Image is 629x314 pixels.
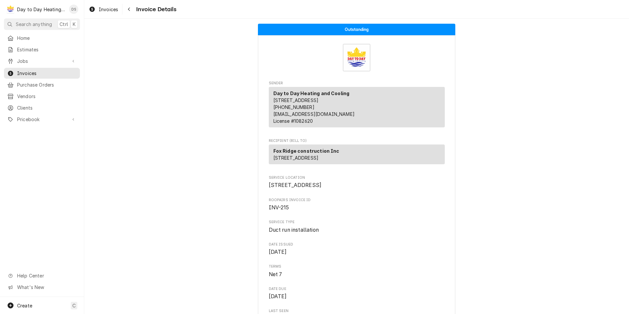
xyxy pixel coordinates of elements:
div: Recipient (Bill To) [269,144,445,167]
span: Service Location [269,175,445,180]
span: Invoices [99,6,118,13]
div: Day to Day Heating and Cooling's Avatar [6,5,15,14]
div: Invoice Sender [269,81,445,130]
a: [EMAIL_ADDRESS][DOMAIN_NAME] [273,111,355,117]
a: Invoices [4,68,80,79]
span: Home [17,35,77,41]
span: Date Due [269,286,445,292]
div: Invoice Recipient [269,138,445,167]
span: Ctrl [60,21,68,28]
div: Date Issued [269,242,445,256]
div: David Silvestre's Avatar [69,5,78,14]
span: Duct run installation [269,227,319,233]
div: Terms [269,264,445,278]
a: Vendors [4,91,80,102]
span: [DATE] [269,249,287,255]
span: Create [17,303,32,308]
span: Last Seen [269,308,445,314]
a: Invoices [86,4,121,15]
span: [STREET_ADDRESS] [273,155,319,161]
span: Roopairs Invoice ID [269,197,445,203]
span: What's New [17,284,76,291]
span: Date Issued [269,248,445,256]
span: Terms [269,264,445,269]
span: Date Issued [269,242,445,247]
span: K [73,21,76,28]
span: Vendors [17,93,77,100]
span: Terms [269,271,445,278]
div: Sender [269,87,445,127]
div: Status [258,24,455,35]
a: [PHONE_NUMBER] [273,104,314,110]
a: Home [4,33,80,43]
span: Invoice Details [134,5,176,14]
span: [STREET_ADDRESS] [273,97,319,103]
strong: Fox Ridge construction Inc [273,148,340,154]
div: Roopairs Invoice ID [269,197,445,212]
span: Clients [17,104,77,111]
span: Pricebook [17,116,67,123]
span: Roopairs Invoice ID [269,204,445,212]
span: Service Type [269,220,445,225]
span: Jobs [17,58,67,65]
span: License # 1082620 [273,118,313,124]
strong: Day to Day Heating and Cooling [273,91,350,96]
span: Estimates [17,46,77,53]
img: Logo [343,44,370,71]
span: Purchase Orders [17,81,77,88]
span: Net 7 [269,271,282,277]
div: D [6,5,15,14]
button: Navigate back [124,4,134,14]
div: Recipient (Bill To) [269,144,445,164]
span: Recipient (Bill To) [269,138,445,144]
a: Clients [4,102,80,113]
a: Go to Help Center [4,270,80,281]
div: Day to Day Heating and Cooling [17,6,65,13]
a: Go to Jobs [4,56,80,66]
div: Service Type [269,220,445,234]
span: Service Type [269,226,445,234]
span: Help Center [17,272,76,279]
span: INV-215 [269,204,289,211]
button: Search anythingCtrlK [4,18,80,30]
span: C [72,302,76,309]
span: Invoices [17,70,77,77]
div: DS [69,5,78,14]
div: Sender [269,87,445,130]
span: [STREET_ADDRESS] [269,182,322,188]
div: Service Location [269,175,445,189]
span: Outstanding [345,27,369,32]
a: Go to Pricebook [4,114,80,125]
span: Service Location [269,181,445,189]
span: [DATE] [269,293,287,300]
span: Date Due [269,293,445,301]
a: Estimates [4,44,80,55]
a: Purchase Orders [4,79,80,90]
a: Go to What's New [4,282,80,293]
div: Date Due [269,286,445,301]
span: Sender [269,81,445,86]
span: Search anything [16,21,52,28]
